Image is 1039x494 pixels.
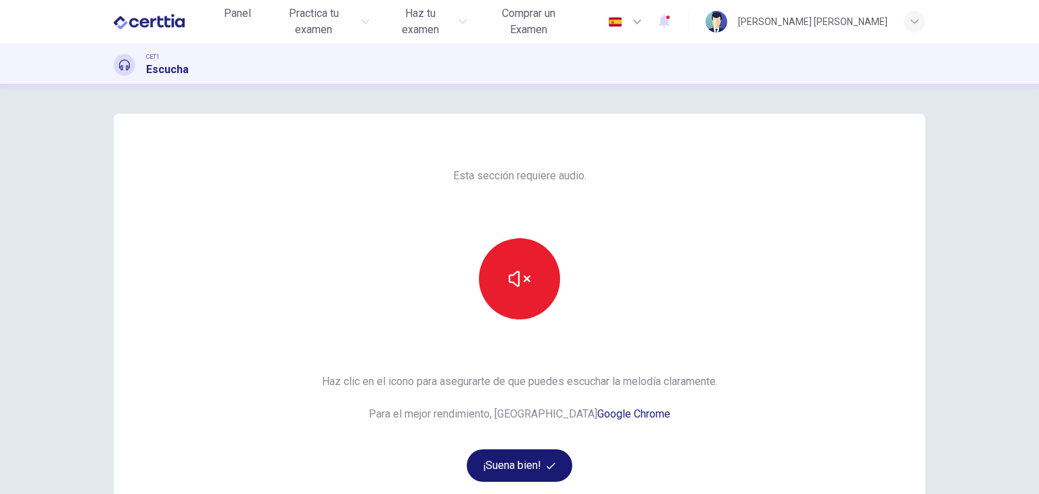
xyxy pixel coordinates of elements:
[607,17,624,27] img: es
[146,62,189,78] h1: Escucha
[264,1,375,42] button: Practica tu examen
[216,1,259,42] a: Panel
[386,5,454,38] span: Haz tu examen
[224,5,251,22] span: Panel
[114,8,185,35] img: CERTTIA logo
[478,1,580,42] button: Comprar un Examen
[597,407,670,420] a: Google Chrome
[706,11,727,32] img: Profile picture
[114,8,216,35] a: CERTTIA logo
[483,5,574,38] span: Comprar un Examen
[146,52,160,62] span: CET1
[453,168,586,184] span: Esta sección requiere audio.
[216,1,259,26] button: Panel
[738,14,887,30] div: [PERSON_NAME] [PERSON_NAME]
[322,406,718,422] span: Para el mejor rendimiento, [GEOGRAPHIC_DATA]
[270,5,358,38] span: Practica tu examen
[322,374,718,390] span: Haz clic en el icono para asegurarte de que puedes escuchar la melodía claramente.
[380,1,471,42] button: Haz tu examen
[467,449,572,482] button: ¡Suena bien!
